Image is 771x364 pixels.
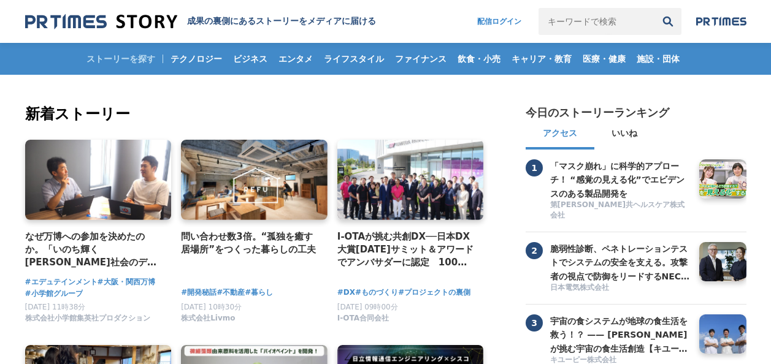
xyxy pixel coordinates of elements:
[453,53,505,64] span: 飲食・小売
[632,53,685,64] span: 施設・団体
[25,317,150,325] a: 株式会社小学館集英社プロダクション
[25,288,83,300] a: #小学館グループ
[696,17,746,26] img: prtimes
[228,53,272,64] span: ビジネス
[25,230,162,270] a: なぜ万博への参加を決めたのか。「いのち輝く[PERSON_NAME]社会のデザイン」の実現に向けて、エデュテインメントの可能性を追求するプロジェクト。
[25,303,86,311] span: [DATE] 11時38分
[632,43,685,75] a: 施設・団体
[550,282,690,294] a: 日本電気株式会社
[550,200,690,222] a: 第[PERSON_NAME]共ヘルスケア株式会社
[337,313,389,324] span: I-OTA合同会社
[526,120,594,150] button: アクセス
[390,43,451,75] a: ファイナンス
[550,282,609,293] span: 日本電気株式会社
[507,43,577,75] a: キャリア・教育
[398,287,470,298] a: #プロジェクトの裏側
[550,242,690,283] h3: 脆弱性診断、ペネトレーションテストでシステムの安全を支える。攻撃者の視点で防御をリードするNECの「リスクハンティングチーム」
[181,230,318,257] a: 問い合わせ数3倍。“孤独を癒す居場所”をつくった暮らしの工夫
[507,53,577,64] span: キャリア・教育
[355,287,398,298] a: #ものづくり
[181,287,217,298] a: #開発秘話
[25,13,376,30] a: 成果の裏側にあるストーリーをメディアに届ける 成果の裏側にあるストーリーをメディアに届ける
[319,53,389,64] span: ライフスタイル
[390,53,451,64] span: ファイナンス
[654,8,681,35] button: 検索
[526,105,669,120] h2: 今日のストーリーランキング
[337,287,355,298] a: #DX
[217,287,245,298] a: #不動産
[578,53,631,64] span: 医療・健康
[25,276,98,288] a: #エデュテインメント
[166,43,227,75] a: テクノロジー
[550,242,690,281] a: 脆弱性診断、ペネトレーションテストでシステムの安全を支える。攻撃者の視点で防御をリードするNECの「リスクハンティングチーム」
[539,8,654,35] input: キーワードで検索
[274,53,318,64] span: エンタメ
[228,43,272,75] a: ビジネス
[526,314,543,332] span: 3
[98,276,155,288] a: #大阪・関西万博
[181,303,242,311] span: [DATE] 10時30分
[526,159,543,176] span: 1
[550,159,690,200] h3: 「マスク崩れ」に科学的アプローチ！ “感覚の見える化”でエビデンスのある製品開発を
[25,103,486,125] h2: 新着ストーリー
[465,8,534,35] a: 配信ログイン
[337,303,398,311] span: [DATE] 09時00分
[578,43,631,75] a: 医療・健康
[453,43,505,75] a: 飲食・小売
[245,287,273,298] a: #暮らし
[550,314,690,355] h3: 宇宙の食システムが地球の食生活を救う！？ —— [PERSON_NAME]が挑む宇宙の食生活創造【キユーピー ミライ研究員】
[337,317,389,325] a: I-OTA合同会社
[337,230,474,270] a: I-OTAが挑む共創DX──日本DX大賞[DATE]サミット＆アワードでアンバサダーに認定 100社連携で拓く“共感される製造業DX”の新たな地平
[181,317,235,325] a: 株式会社Livmo
[594,120,654,150] button: いいね
[25,313,150,324] span: 株式会社小学館集英社プロダクション
[187,16,376,27] h1: 成果の裏側にあるストーリーをメディアに届ける
[181,313,235,324] span: 株式会社Livmo
[25,13,177,30] img: 成果の裏側にあるストーリーをメディアに届ける
[526,242,543,259] span: 2
[274,43,318,75] a: エンタメ
[319,43,389,75] a: ライフスタイル
[166,53,227,64] span: テクノロジー
[550,314,690,354] a: 宇宙の食システムが地球の食生活を救う！？ —— [PERSON_NAME]が挑む宇宙の食生活創造【キユーピー ミライ研究員】
[550,159,690,199] a: 「マスク崩れ」に科学的アプローチ！ “感覚の見える化”でエビデンスのある製品開発を
[550,200,690,221] span: 第[PERSON_NAME]共ヘルスケア株式会社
